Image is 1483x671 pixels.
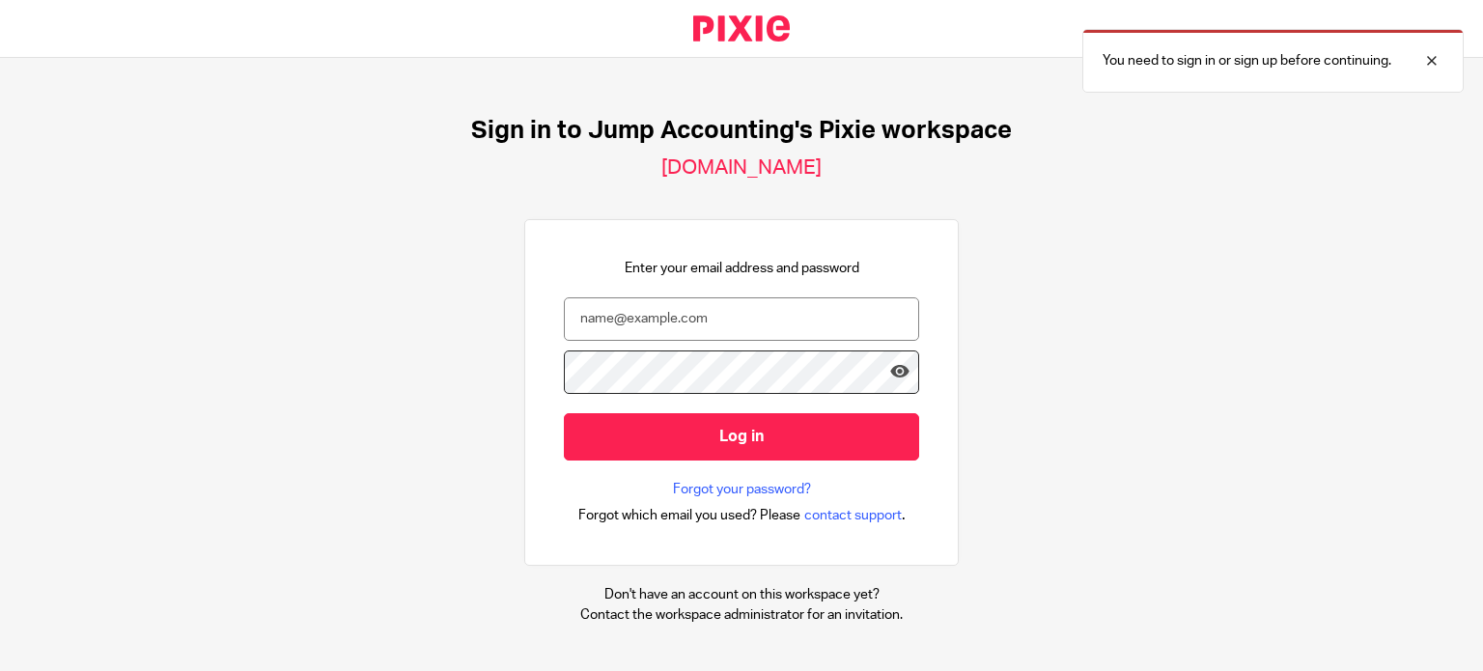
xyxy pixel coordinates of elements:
[578,506,800,525] span: Forgot which email you used? Please
[580,585,903,604] p: Don't have an account on this workspace yet?
[804,506,902,525] span: contact support
[1103,51,1391,70] p: You need to sign in or sign up before continuing.
[673,480,811,499] a: Forgot your password?
[471,116,1012,146] h1: Sign in to Jump Accounting's Pixie workspace
[661,155,822,181] h2: [DOMAIN_NAME]
[564,413,919,461] input: Log in
[578,504,906,526] div: .
[625,259,859,278] p: Enter your email address and password
[564,297,919,341] input: name@example.com
[580,605,903,625] p: Contact the workspace administrator for an invitation.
